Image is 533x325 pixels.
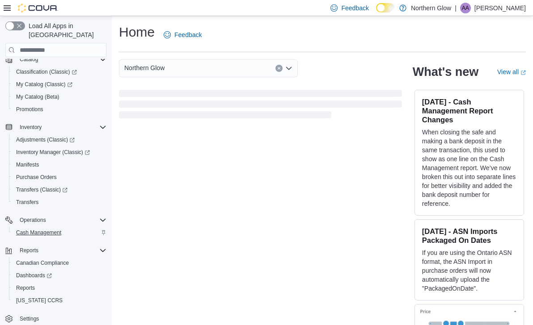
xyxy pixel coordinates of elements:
span: My Catalog (Classic) [13,79,106,90]
span: Operations [20,217,46,224]
span: Canadian Compliance [13,258,106,268]
button: Canadian Compliance [9,257,110,269]
button: Promotions [9,103,110,116]
span: My Catalog (Classic) [16,81,72,88]
a: [US_STATE] CCRS [13,295,66,306]
button: Inventory [16,122,45,133]
span: Reports [16,284,35,292]
span: [US_STATE] CCRS [16,297,63,304]
span: Manifests [13,159,106,170]
button: Inventory [2,121,110,133]
span: Cash Management [13,227,106,238]
button: Settings [2,312,110,325]
p: If you are using the Ontario ASN format, the ASN Import in purchase orders will now automatically... [422,248,516,293]
a: Inventory Manager (Classic) [9,146,110,158]
span: Inventory Manager (Classic) [16,149,90,156]
button: Manifests [9,158,110,171]
a: Settings [16,313,42,324]
button: Reports [2,244,110,257]
h3: [DATE] - ASN Imports Packaged On Dates [422,227,516,245]
span: Reports [16,245,106,256]
span: My Catalog (Beta) [16,93,59,100]
a: My Catalog (Beta) [13,92,63,102]
span: Transfers [16,199,38,206]
span: Loading [119,92,402,120]
a: Transfers (Classic) [9,183,110,196]
span: Reports [20,247,38,254]
span: Inventory [20,124,42,131]
div: Alison Albert [460,3,471,13]
p: [PERSON_NAME] [474,3,526,13]
button: Transfers [9,196,110,208]
a: Classification (Classic) [9,66,110,78]
span: My Catalog (Beta) [13,92,106,102]
a: My Catalog (Classic) [9,78,110,91]
span: Manifests [16,161,39,168]
a: My Catalog (Classic) [13,79,76,90]
span: Promotions [16,106,43,113]
span: Adjustments (Classic) [16,136,75,143]
span: Load All Apps in [GEOGRAPHIC_DATA] [25,21,106,39]
a: Feedback [160,26,205,44]
span: Settings [16,313,106,324]
span: Reports [13,283,106,293]
span: Dashboards [16,272,52,279]
span: Purchase Orders [13,172,106,183]
span: Settings [20,315,39,322]
button: Catalog [16,54,42,65]
span: Feedback [174,30,202,39]
a: Reports [13,283,38,293]
h2: What's new [413,65,478,79]
a: Canadian Compliance [13,258,72,268]
a: Adjustments (Classic) [9,133,110,146]
button: Catalog [2,53,110,66]
a: Transfers (Classic) [13,184,71,195]
p: When closing the safe and making a bank deposit in the same transaction, this used to show as one... [422,128,516,208]
p: | [455,3,457,13]
button: Purchase Orders [9,171,110,183]
img: Cova [18,4,58,12]
span: Dashboards [13,270,106,281]
a: Dashboards [9,269,110,282]
a: Adjustments (Classic) [13,134,78,145]
span: Cash Management [16,229,61,236]
input: Dark Mode [376,3,395,12]
a: Manifests [13,159,42,170]
a: Purchase Orders [13,172,60,183]
span: Classification (Classic) [16,68,77,75]
span: Classification (Classic) [13,67,106,77]
span: Promotions [13,104,106,115]
a: Inventory Manager (Classic) [13,147,93,158]
span: Inventory Manager (Classic) [13,147,106,158]
button: [US_STATE] CCRS [9,294,110,307]
p: Northern Glow [411,3,451,13]
h1: Home [119,23,155,41]
a: Classification (Classic) [13,67,80,77]
button: My Catalog (Beta) [9,91,110,103]
button: Reports [9,282,110,294]
a: View allExternal link [497,68,526,75]
span: Inventory [16,122,106,133]
span: AA [462,3,469,13]
h3: [DATE] - Cash Management Report Changes [422,97,516,124]
span: Catalog [16,54,106,65]
button: Operations [2,214,110,226]
a: Dashboards [13,270,55,281]
button: Clear input [275,65,283,72]
span: Catalog [20,56,38,63]
span: Purchase Orders [16,174,57,181]
span: Transfers (Classic) [16,186,68,193]
a: Cash Management [13,227,65,238]
button: Reports [16,245,42,256]
button: Open list of options [285,65,292,72]
button: Cash Management [9,226,110,239]
a: Promotions [13,104,47,115]
button: Operations [16,215,50,225]
span: Northern Glow [124,62,165,73]
span: Transfers [13,197,106,208]
svg: External link [520,70,526,75]
span: Transfers (Classic) [13,184,106,195]
span: Operations [16,215,106,225]
span: Adjustments (Classic) [13,134,106,145]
